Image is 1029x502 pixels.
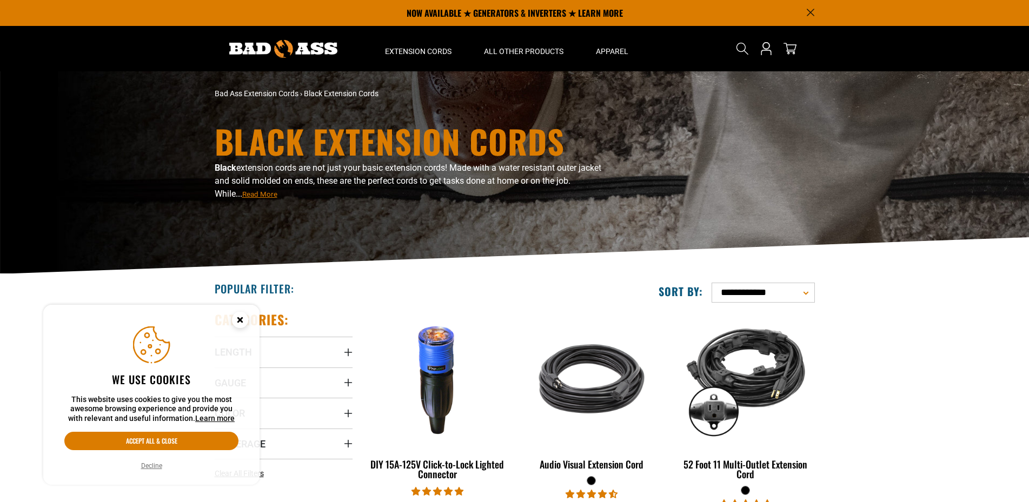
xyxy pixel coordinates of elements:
[659,284,703,298] label: Sort by:
[195,414,235,423] a: Learn more
[215,337,353,367] summary: Length
[215,398,353,428] summary: Color
[215,163,601,199] span: extension cords are not just your basic extension cords! Made with a water resistant outer jacket...
[468,26,580,71] summary: All Other Products
[64,432,238,450] button: Accept all & close
[215,89,298,98] a: Bad Ass Extension Cords
[300,89,302,98] span: ›
[522,311,660,476] a: black Audio Visual Extension Cord
[215,125,609,157] h1: Black Extension Cords
[369,459,507,479] div: DIY 15A-125V Click-to-Lock Lighted Connector
[215,88,609,99] nav: breadcrumbs
[242,190,277,198] span: Read More
[369,311,507,485] a: DIY 15A-125V Click-to-Lock Lighted Connector DIY 15A-125V Click-to-Lock Lighted Connector
[484,46,563,56] span: All Other Products
[138,460,165,471] button: Decline
[369,26,468,71] summary: Extension Cords
[566,489,618,499] span: 4.73 stars
[64,395,238,424] p: This website uses cookies to give you the most awesome browsing experience and provide you with r...
[215,163,236,173] b: Black
[215,429,353,459] summary: Amperage
[385,46,452,56] span: Extension Cords
[411,486,463,497] span: 4.84 stars
[304,89,379,98] span: Black Extension Cords
[580,26,645,71] summary: Apparel
[734,40,751,57] summary: Search
[43,305,260,485] aside: Cookie Consent
[369,317,506,441] img: DIY 15A-125V Click-to-Lock Lighted Connector
[676,459,814,479] div: 52 Foot 11 Multi-Outlet Extension Cord
[596,46,628,56] span: Apparel
[678,317,814,441] img: black
[64,372,238,386] h2: We use cookies
[522,459,660,469] div: Audio Visual Extension Cord
[215,367,353,398] summary: Gauge
[215,282,294,296] h2: Popular Filter:
[523,317,660,441] img: black
[676,311,814,485] a: black 52 Foot 11 Multi-Outlet Extension Cord
[229,40,337,58] img: Bad Ass Extension Cords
